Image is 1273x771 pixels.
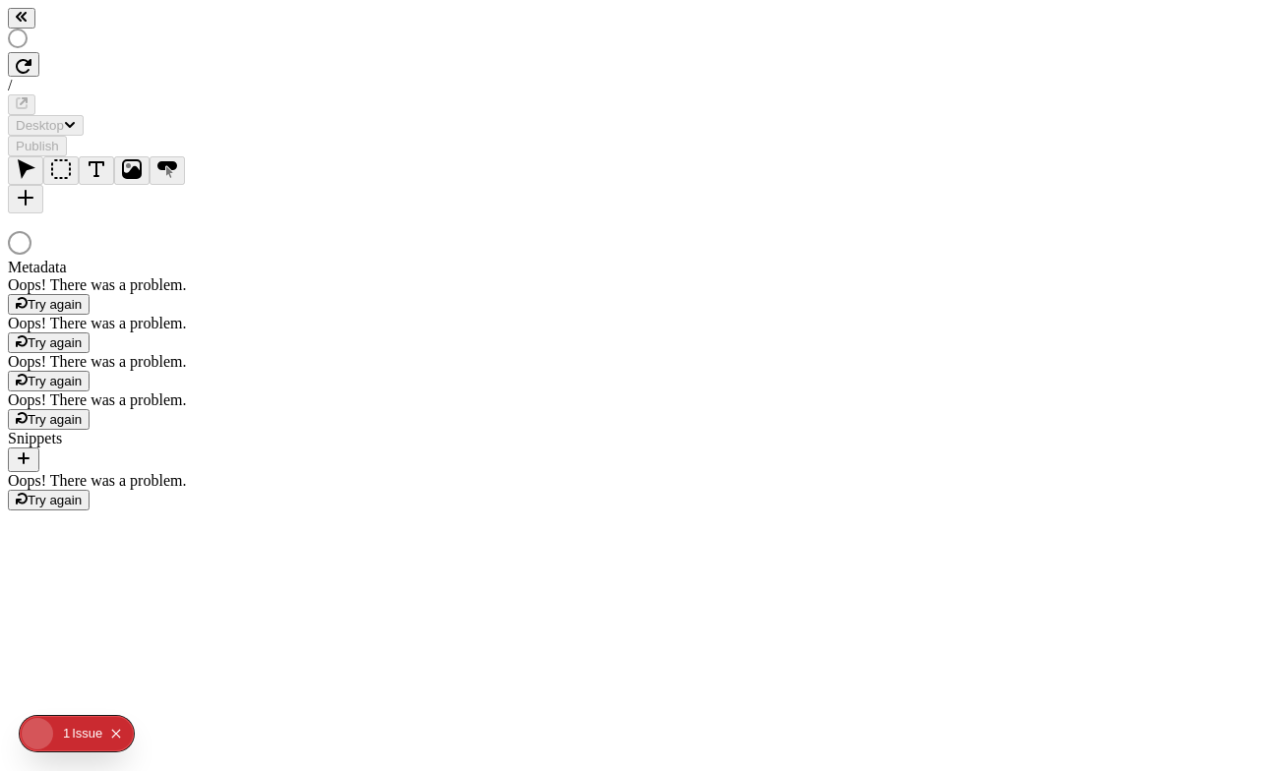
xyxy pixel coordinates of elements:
span: Try again [28,493,82,507]
div: Oops! There was a problem. [8,315,244,332]
button: Try again [8,294,90,315]
div: Metadata [8,259,244,276]
div: Snippets [8,430,244,447]
button: Try again [8,332,90,353]
div: Oops! There was a problem. [8,353,244,371]
button: Button [150,156,185,185]
span: Desktop [16,118,64,133]
span: Try again [28,297,82,312]
div: Oops! There was a problem. [8,391,244,409]
button: Box [43,156,79,185]
span: Publish [16,139,59,153]
button: Try again [8,409,90,430]
button: Try again [8,490,90,510]
div: Oops! There was a problem. [8,472,244,490]
button: Desktop [8,115,84,136]
div: Oops! There was a problem. [8,276,244,294]
button: Publish [8,136,67,156]
button: Text [79,156,114,185]
span: Try again [28,374,82,388]
div: / [8,77,1265,94]
span: Try again [28,335,82,350]
button: Try again [8,371,90,391]
span: Try again [28,412,82,427]
button: Image [114,156,150,185]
